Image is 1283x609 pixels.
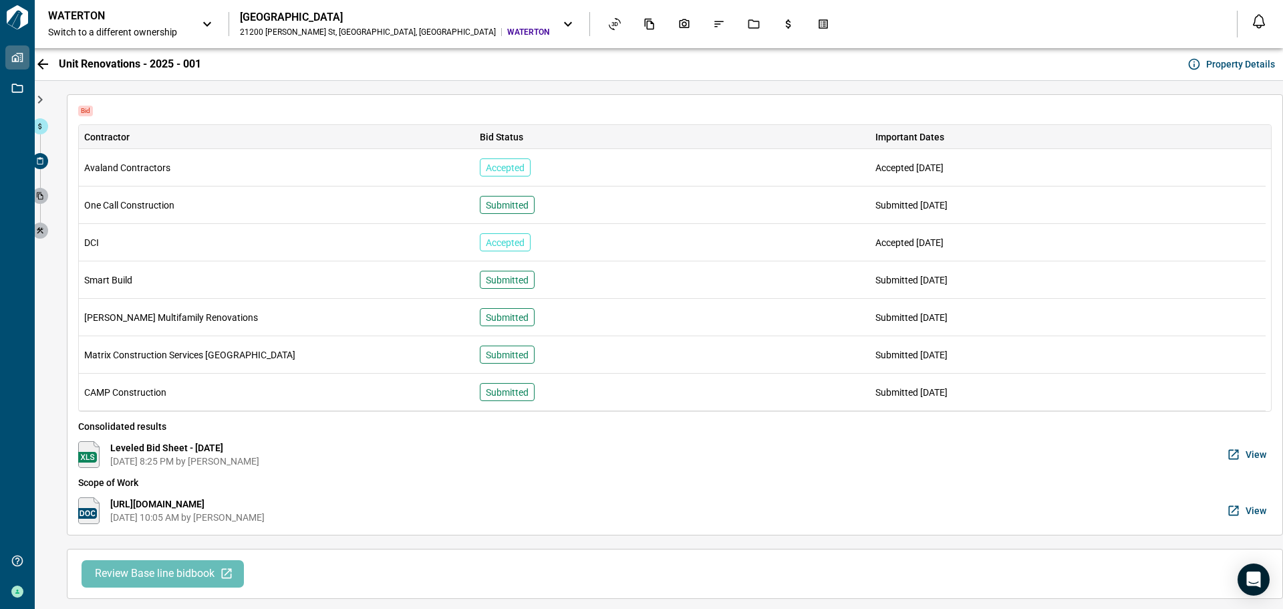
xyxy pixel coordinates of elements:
div: Photos [670,13,698,35]
span: Leveled Bid Sheet - [DATE] [110,441,259,455]
div: Bid Status [474,125,870,149]
img: https://docs.google.com/spreadsheets/d/1fjQ3DcYOiPkiDqRcuYuqajLQEaiQk4DtKs0snAxIoRQ [78,441,100,468]
span: Switch to a different ownership [48,25,188,39]
div: [GEOGRAPHIC_DATA] [240,11,549,24]
button: Property Details [1185,53,1280,75]
div: Bid Status [480,125,523,149]
span: Accepted [DATE] [875,237,944,248]
span: [PERSON_NAME] Multifamily Renovations [84,311,258,324]
span: Review Base line bidbook [95,567,215,581]
span: Submitted [DATE] [875,200,948,211]
span: [DATE] 10:05 AM by [PERSON_NAME] [110,511,265,524]
button: View [1224,441,1272,468]
span: Avaland Contractors [84,161,170,174]
div: Submitted [480,308,535,326]
img: https://docs.google.com/document/d/1oBRkmsP223Bf8YEM--maRicM33Xqw_7R [78,497,100,524]
span: Submitted [DATE] [875,387,948,398]
div: Budgets [774,13,803,35]
button: View [1224,497,1272,524]
span: WATERTON [507,27,549,37]
span: Consolidated results [78,420,1272,433]
div: Contractor [84,125,130,149]
span: CAMP Construction [84,386,166,399]
button: Open notification feed [1248,11,1270,32]
span: View [1246,504,1266,517]
div: 21200 [PERSON_NAME] St , [GEOGRAPHIC_DATA] , [GEOGRAPHIC_DATA] [240,27,496,37]
span: One Call Construction [84,199,174,212]
div: Submitted [480,346,535,364]
div: Takeoff Center [809,13,837,35]
span: Matrix Construction Services [GEOGRAPHIC_DATA] [84,348,295,362]
p: WATERTON [48,9,168,23]
div: Jobs [740,13,768,35]
span: Submitted [DATE] [875,312,948,323]
span: Property Details [1206,57,1275,71]
span: Smart Build [84,273,132,287]
div: Open Intercom Messenger [1238,564,1270,596]
span: View [1246,448,1266,461]
div: Contractor [79,125,474,149]
span: Submitted [DATE] [875,275,948,285]
span: [URL][DOMAIN_NAME] [110,497,265,511]
span: Bid [78,106,93,116]
div: Asset View [601,13,629,35]
span: Accepted [DATE] [875,162,944,173]
span: Submitted [DATE] [875,350,948,360]
div: Accepted [480,158,531,176]
button: Review Base line bidbook [82,560,244,588]
span: DCI [84,236,99,249]
div: Submitted [480,196,535,214]
div: Issues & Info [705,13,733,35]
div: Submitted [480,271,535,289]
div: Important Dates [875,125,944,149]
span: [DATE] 8:25 PM by [PERSON_NAME] [110,455,259,468]
div: Accepted [480,233,531,251]
span: Unit Renovations - 2025 - 001 [59,57,201,71]
div: Submitted [480,383,535,401]
div: Documents [635,13,664,35]
div: Important Dates [870,125,1266,149]
span: Scope of Work [78,476,1272,489]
